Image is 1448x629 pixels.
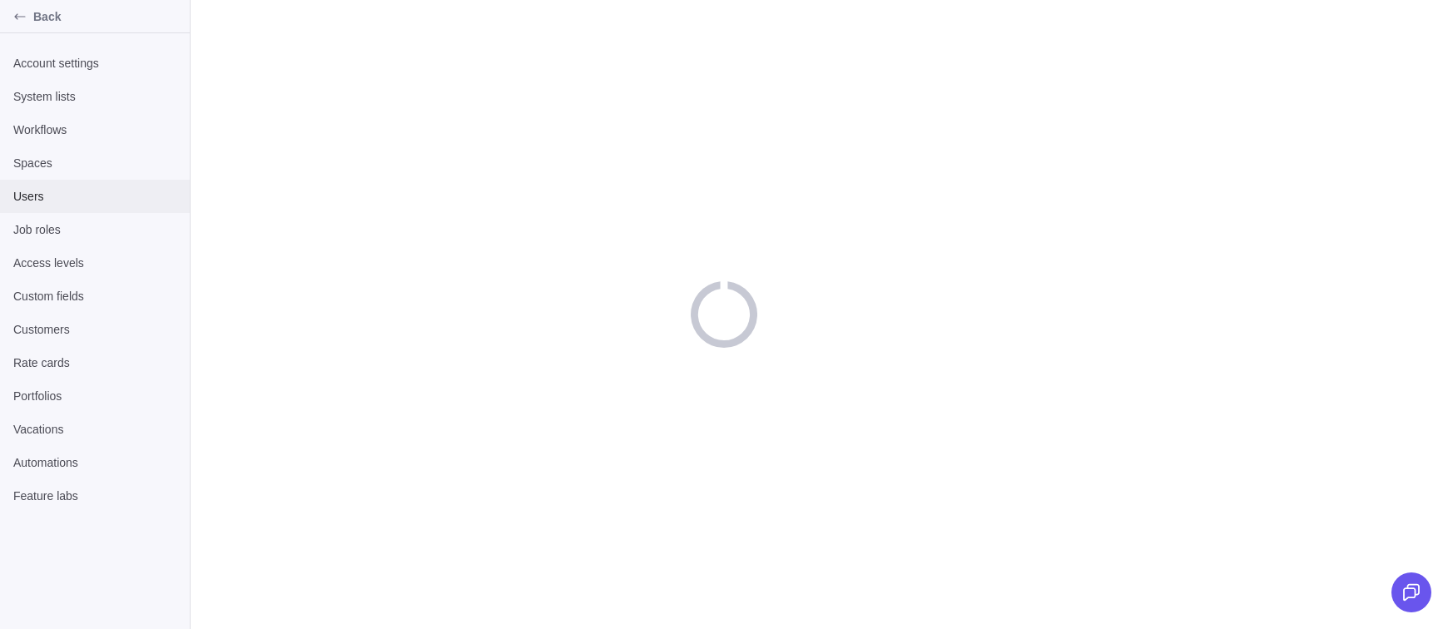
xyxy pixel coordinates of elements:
[13,488,176,504] span: Feature labs
[33,8,183,25] span: Back
[13,121,176,138] span: Workflows
[13,421,176,438] span: Vacations
[13,221,176,238] span: Job roles
[13,388,176,404] span: Portfolios
[13,454,176,471] span: Automations
[691,281,757,348] div: loading
[13,354,176,371] span: Rate cards
[13,288,176,305] span: Custom fields
[13,88,176,105] span: System lists
[13,321,176,338] span: Customers
[13,255,176,271] span: Access levels
[13,188,176,205] span: Users
[13,155,176,171] span: Spaces
[13,55,176,72] span: Account settings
